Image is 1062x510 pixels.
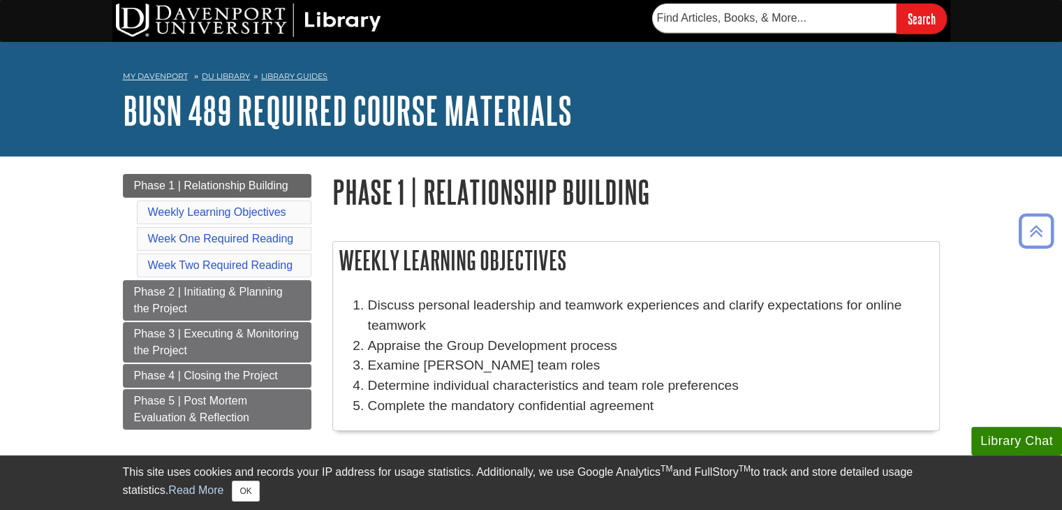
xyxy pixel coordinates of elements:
span: Phase 5 | Post Mortem Evaluation & Reflection [134,395,249,423]
span: Phase 4 | Closing the Project [134,370,278,381]
a: BUSN 489 Required Course Materials [123,89,572,132]
input: Find Articles, Books, & More... [652,3,897,33]
button: Library Chat [971,427,1062,456]
sup: TM [739,464,751,474]
sup: TM [661,464,672,474]
form: Searches DU Library's articles, books, and more [652,3,947,34]
a: Week One Required Reading [148,233,294,245]
p: Complete the mandatory confidential agreement [368,396,932,416]
div: Guide Page Menu [123,174,311,430]
nav: breadcrumb [123,67,940,89]
button: Close [232,481,259,502]
h2: Weekly Learning Objectives [333,242,939,279]
a: Phase 1 | Relationship Building [123,174,311,198]
a: My Davenport [123,71,188,82]
li: Appraise the Group Development process [368,336,932,356]
li: Examine [PERSON_NAME] team roles [368,356,932,376]
li: Determine individual characteristics and team role preferences [368,376,932,396]
div: This site uses cookies and records your IP address for usage statistics. Additionally, we use Goo... [123,464,940,502]
img: DU Library [116,3,381,37]
input: Search [897,3,947,34]
span: Phase 3 | Executing & Monitoring the Project [134,328,299,356]
span: Phase 2 | Initiating & Planning the Project [134,286,283,314]
li: Discuss personal leadership and teamwork experiences and clarify expectations for online teamwork [368,296,932,336]
h1: Phase 1 | Relationship Building [332,174,940,210]
a: DU Library [202,71,250,81]
a: Read More [168,484,223,496]
span: Phase 1 | Relationship Building [134,180,288,191]
a: Phase 3 | Executing & Monitoring the Project [123,322,311,363]
a: Week Two Required Reading [148,259,293,271]
a: Back to Top [1014,221,1059,240]
a: Weekly Learning Objectives [148,206,286,218]
a: Phase 5 | Post Mortem Evaluation & Reflection [123,389,311,430]
a: Library Guides [261,71,327,81]
a: Phase 4 | Closing the Project [123,364,311,388]
a: Phase 2 | Initiating & Planning the Project [123,280,311,321]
